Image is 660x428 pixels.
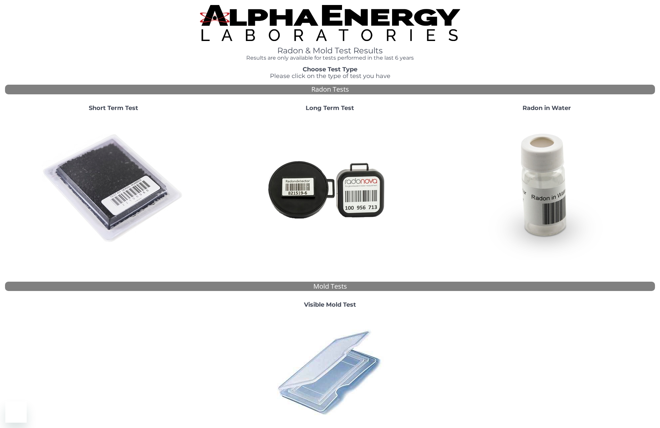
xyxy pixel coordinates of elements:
img: RadoninWater.jpg [475,117,618,260]
strong: Visible Mold Test [304,301,356,308]
img: TightCrop.jpg [200,5,460,41]
strong: Choose Test Type [303,66,357,73]
strong: Radon in Water [523,104,571,112]
strong: Short Term Test [89,104,138,112]
div: Radon Tests [5,85,655,94]
strong: Long Term Test [306,104,354,112]
h1: Radon & Mold Test Results [200,46,460,55]
img: ShortTerm.jpg [42,117,185,260]
span: Please click on the type of test you have [270,72,390,80]
iframe: Button to launch messaging window [5,401,27,423]
h4: Results are only available for tests performed in the last 6 years [200,55,460,61]
div: Mold Tests [5,282,655,291]
img: Radtrak2vsRadtrak3.jpg [258,117,402,260]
